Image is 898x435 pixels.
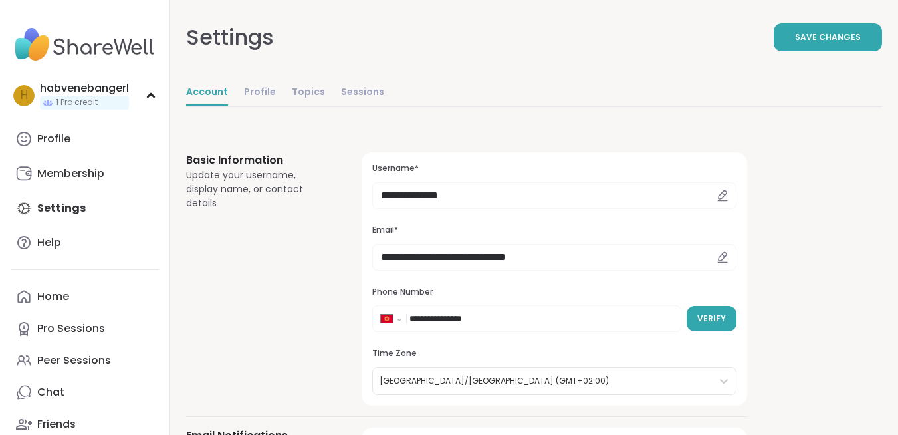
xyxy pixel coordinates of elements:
a: Peer Sessions [11,345,159,376]
button: Save Changes [774,23,882,51]
a: Chat [11,376,159,408]
h3: Username* [372,163,736,174]
h3: Phone Number [372,287,736,298]
div: habvenebangerl [40,81,129,96]
div: Peer Sessions [37,353,111,368]
a: Pro Sessions [11,313,159,345]
div: Membership [37,166,104,181]
div: Chat [37,385,64,400]
div: Home [37,289,69,304]
a: Membership [11,158,159,190]
h3: Email* [372,225,736,236]
div: Pro Sessions [37,321,105,336]
div: Profile [37,132,70,146]
span: Save Changes [795,31,861,43]
span: h [21,87,28,104]
h3: Time Zone [372,348,736,359]
span: 1 Pro credit [56,97,98,108]
div: Friends [37,417,76,432]
span: Verify [697,313,726,325]
a: Help [11,227,159,259]
div: Update your username, display name, or contact details [186,168,330,210]
a: Profile [11,123,159,155]
div: Help [37,235,61,250]
a: Account [186,80,228,106]
button: Verify [687,306,736,331]
a: Topics [292,80,325,106]
div: Settings [186,21,274,53]
a: Profile [244,80,276,106]
a: Sessions [341,80,384,106]
img: ShareWell Nav Logo [11,21,159,68]
h3: Basic Information [186,152,330,168]
a: Home [11,281,159,313]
